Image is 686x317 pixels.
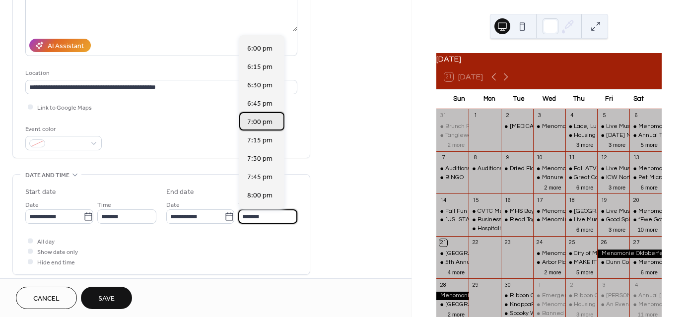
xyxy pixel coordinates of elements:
div: 23 [504,239,511,247]
div: Arbor Place Women & Children's Unit Open House [533,258,565,267]
button: Cancel [16,287,77,309]
div: End date [166,187,194,197]
div: Menomin Wailers: Sea Shanty Sing-along [542,216,655,224]
span: 8:00 pm [247,190,273,201]
span: All day [37,237,55,247]
div: Lace, Lumber, and Legacy: A Menomonie Mansions and Afternoon Tea Tour [565,123,598,131]
div: Live Music: Nice 'N' Easy [597,207,629,216]
span: Show date only [37,247,78,257]
div: Start date [25,187,56,197]
span: Save [98,294,115,304]
div: 17 [536,196,544,204]
div: Hospitality Nights with Chef [PERSON_NAME] [478,225,602,233]
div: Live Music: Carbon Red/Michelle Martin [597,165,629,173]
div: KnappaPatch Market [510,301,567,309]
div: 24 [536,239,544,247]
div: Fall ATV/UTV Color Ride [574,165,640,173]
div: Housing Clinic [574,301,612,309]
div: Menomonie Farmer's Market [533,250,565,258]
button: 10 more [634,225,662,233]
button: 2 more [444,140,469,148]
div: Read Together, Rise Together Book Club [501,216,533,224]
span: Link to Google Maps [37,103,92,113]
div: Fall ATV/UTV Color Ride [565,165,598,173]
span: Time [97,200,111,210]
div: Friday Night Lights Fun Show [597,131,629,140]
div: Live Music: [PERSON_NAME] [574,216,653,224]
div: KnappaPatch Market [501,301,533,309]
div: Housing Clinic [574,131,612,140]
div: MHS Boys Soccer Youth Night [510,207,590,216]
div: 3 [536,112,544,120]
div: Auditions for White Christmas [478,165,557,173]
div: 5 [600,112,608,120]
div: Thu [564,89,594,109]
div: [US_STATE] National Pull [445,216,514,224]
div: Read Together, Rise Together Book Club [510,216,620,224]
div: Great Community Cookout [574,174,645,182]
div: 14 [439,196,447,204]
div: 4 [568,112,576,120]
div: Menomonie Farmer's Market [629,165,662,173]
button: Save [81,287,132,309]
div: City of Menomonie Hazardous Waste Event [565,250,598,258]
button: 6 more [572,183,597,191]
button: AI Assistant [29,39,91,52]
div: 26 [600,239,608,247]
div: 18 [568,196,576,204]
div: Great Community Cookout [565,174,598,182]
div: Menomin Wailers: Sea Shanty Sing-along [533,216,565,224]
div: Arbor Place Women & Children's Unit Open House [542,258,678,267]
button: 5 more [572,267,597,276]
button: 2 more [540,267,565,276]
span: Date and time [25,170,69,181]
div: Hospitality Nights with Chef Stacy [469,225,501,233]
span: 7:15 pm [247,135,273,146]
div: 29 [472,281,479,289]
button: 4 more [444,267,469,276]
div: Tue [504,89,534,109]
div: Brunch Feat. TBD [445,123,493,131]
div: Live Music: Derek Westholm [565,216,598,224]
div: [GEOGRAPHIC_DATA] Opening [574,207,659,216]
div: Dunn County Hazardous Waste Event [597,258,629,267]
div: An Evening With William Kent Krueger [597,301,629,309]
div: 8 [472,154,479,162]
div: 28 [439,281,447,289]
div: 15 [472,196,479,204]
span: Time [238,200,252,210]
div: [GEOGRAPHIC_DATA] Fall Festival [445,301,540,309]
div: 13 [632,154,640,162]
div: 4 [632,281,640,289]
span: 6:00 pm [247,44,273,54]
div: Tanglewood Dart Tournament [436,131,469,140]
div: Menomonie [PERSON_NAME] Market [542,123,645,131]
div: 22 [472,239,479,247]
div: CVTC Menomonie Campus Ribbon Cutting [469,207,501,216]
button: 2 more [540,183,565,191]
div: Manure Field Day [533,174,565,182]
span: 8:15 pm [247,209,273,219]
div: 1 [472,112,479,120]
span: 7:00 pm [247,117,273,127]
div: Fall Fun Vendor Show [436,207,469,216]
div: Ribbon Cutting: Anovia Health [501,292,533,300]
div: Pleasant Valley Tree Farm Fall Festival [436,301,469,309]
div: Good Spirits at Olde Towne [597,216,629,224]
div: 10 [536,154,544,162]
div: Business After Hours [478,216,534,224]
div: 3 [600,281,608,289]
div: Menomonie Farmer's Market [533,207,565,216]
div: Housing Clinic [565,301,598,309]
div: Live Music: Nice 'N' Easy [606,207,672,216]
div: BINGO [445,174,464,182]
div: Auditions for White Christmas [469,165,501,173]
div: Housing Clinic [565,131,598,140]
div: 19 [600,196,608,204]
button: 3 more [605,140,629,148]
div: [GEOGRAPHIC_DATA] Fall Festival [445,250,540,258]
div: Govin's Corn Maze & Fall Fun [597,292,629,300]
div: Dried Floral Hanging Workshop [510,165,594,173]
span: 6:45 pm [247,99,273,109]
